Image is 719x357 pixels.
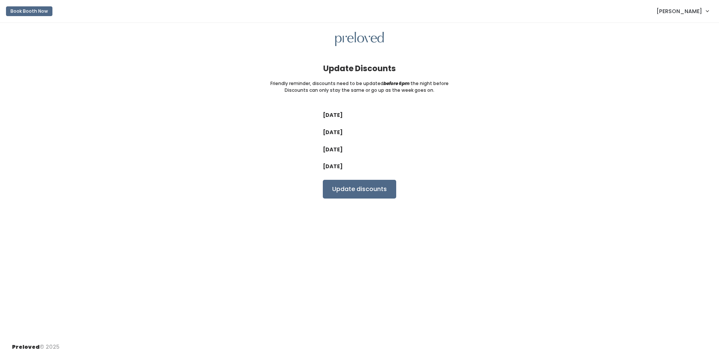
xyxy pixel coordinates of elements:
i: before 6pm [383,80,410,87]
small: Discounts can only stay the same or go up as the week goes on. [285,87,434,94]
button: Book Booth Now [6,6,52,16]
input: Update discounts [323,180,396,199]
span: Preloved [12,343,40,351]
label: [DATE] [323,128,343,136]
img: preloved logo [335,32,384,46]
a: Book Booth Now [6,3,52,19]
div: © 2025 [12,337,60,351]
small: Friendly reminder, discounts need to be updated the night before [270,80,449,87]
label: [DATE] [323,163,343,170]
a: [PERSON_NAME] [649,3,716,19]
h4: Update Discounts [323,64,396,73]
label: [DATE] [323,146,343,154]
label: [DATE] [323,111,343,119]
